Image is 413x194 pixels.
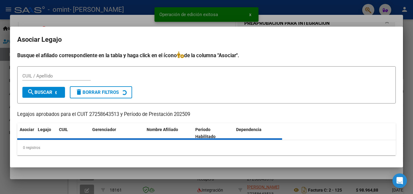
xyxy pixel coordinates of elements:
[27,90,52,95] span: Buscar
[22,87,65,98] button: Buscar
[234,123,282,143] datatable-header-cell: Dependencia
[147,127,178,132] span: Nombre Afiliado
[35,123,57,143] datatable-header-cell: Legajo
[195,127,216,139] span: Periodo Habilitado
[70,86,132,98] button: Borrar Filtros
[20,127,34,132] span: Asociar
[392,173,407,188] div: Open Intercom Messenger
[75,90,119,95] span: Borrar Filtros
[17,140,396,155] div: 0 registros
[90,123,144,143] datatable-header-cell: Gerenciador
[17,34,396,45] h2: Asociar Legajo
[193,123,234,143] datatable-header-cell: Periodo Habilitado
[92,127,116,132] span: Gerenciador
[59,127,68,132] span: CUIL
[57,123,90,143] datatable-header-cell: CUIL
[38,127,51,132] span: Legajo
[75,88,83,96] mat-icon: delete
[144,123,193,143] datatable-header-cell: Nombre Afiliado
[17,111,396,118] p: Legajos aprobados para el CUIT 27258643513 y Período de Prestación 202509
[27,88,34,96] mat-icon: search
[17,123,35,143] datatable-header-cell: Asociar
[17,51,396,59] h4: Busque el afiliado correspondiente en la tabla y haga click en el ícono de la columna "Asociar".
[236,127,262,132] span: Dependencia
